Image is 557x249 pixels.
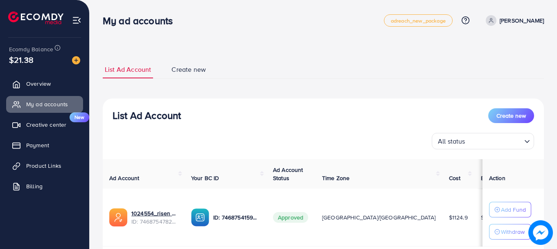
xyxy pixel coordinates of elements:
img: image [72,56,80,64]
div: Search for option [432,133,534,149]
span: Payment [26,141,49,149]
a: 1024554_risen mall_1738954995749 [131,209,178,217]
span: Ecomdy Balance [9,45,53,53]
a: Overview [6,75,83,92]
span: Overview [26,80,51,88]
input: Search for option [468,134,521,147]
span: Your BC ID [191,174,219,182]
span: Time Zone [322,174,350,182]
span: Ad Account Status [273,166,303,182]
span: adreach_new_package [391,18,446,23]
span: $21.38 [9,54,34,66]
button: Add Fund [489,202,531,217]
a: Creative centerNew [6,117,83,133]
span: Cost [449,174,461,182]
a: Billing [6,178,83,194]
span: Ad Account [109,174,140,182]
h3: List Ad Account [113,110,181,121]
img: image [529,221,552,244]
span: Approved [273,212,308,223]
a: adreach_new_package [384,14,453,27]
h3: My ad accounts [103,15,179,27]
button: Withdraw [489,224,531,240]
img: logo [8,11,63,24]
img: ic-ba-acc.ded83a64.svg [191,208,209,226]
img: menu [72,16,81,25]
span: Create new [496,112,526,120]
span: ID: 7468754782921113617 [131,217,178,226]
span: New [70,112,89,122]
a: Payment [6,137,83,153]
p: [PERSON_NAME] [500,16,544,25]
span: Billing [26,182,43,190]
p: Add Fund [501,205,526,215]
span: [GEOGRAPHIC_DATA]/[GEOGRAPHIC_DATA] [322,213,436,222]
span: $1124.9 [449,213,468,222]
span: Product Links [26,162,61,170]
span: My ad accounts [26,100,68,108]
span: List Ad Account [105,65,151,74]
a: My ad accounts [6,96,83,112]
a: [PERSON_NAME] [483,15,544,26]
img: ic-ads-acc.e4c84228.svg [109,208,127,226]
button: Create new [488,108,534,123]
p: Withdraw [501,227,525,237]
span: Creative center [26,121,66,129]
p: ID: 7468754159844524049 [213,212,260,222]
span: Action [489,174,505,182]
span: Create new [171,65,206,74]
span: All status [436,135,467,147]
a: Product Links [6,158,83,174]
div: <span class='underline'>1024554_risen mall_1738954995749</span></br>7468754782921113617 [131,209,178,226]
